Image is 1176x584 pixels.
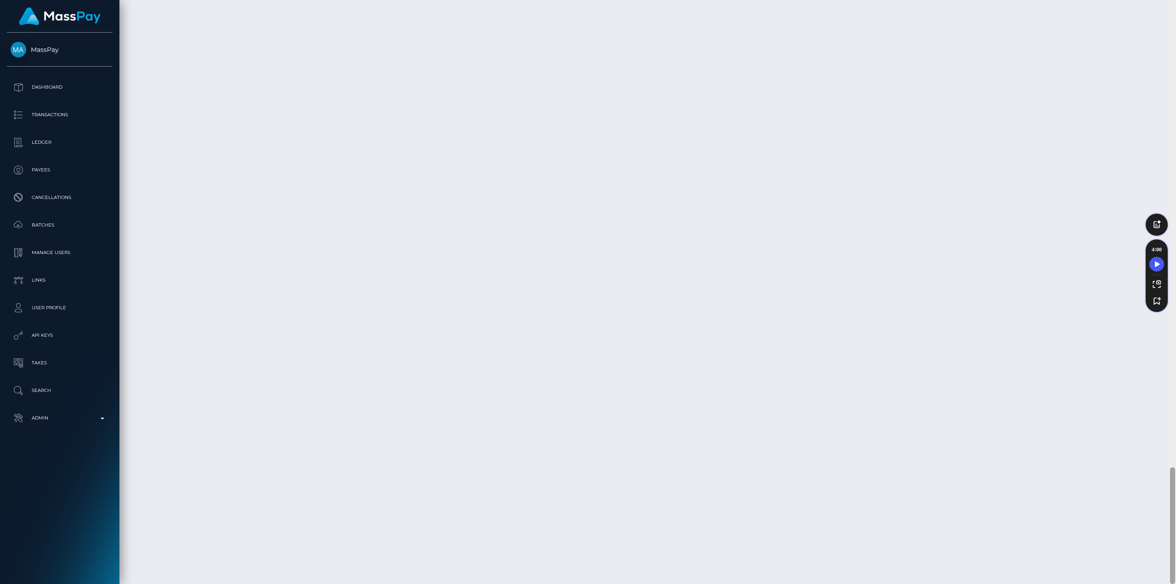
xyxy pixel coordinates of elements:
p: Taxes [11,356,109,370]
p: Transactions [11,108,109,122]
a: Ledger [7,131,113,154]
img: MassPay Logo [19,7,101,25]
img: MassPay [11,42,26,57]
p: Batches [11,218,109,232]
p: API Keys [11,329,109,342]
a: Admin [7,407,113,430]
p: Manage Users [11,246,109,260]
a: Taxes [7,352,113,374]
a: Transactions [7,103,113,126]
a: Cancellations [7,186,113,209]
a: API Keys [7,324,113,347]
p: Payees [11,163,109,177]
a: Links [7,269,113,292]
a: Search [7,379,113,402]
p: Search [11,384,109,397]
p: Links [11,273,109,287]
p: Ledger [11,136,109,149]
a: Manage Users [7,241,113,264]
p: Admin [11,411,109,425]
p: Cancellations [11,191,109,204]
a: User Profile [7,296,113,319]
p: Dashboard [11,80,109,94]
a: Dashboard [7,76,113,99]
span: MassPay [7,45,113,54]
p: User Profile [11,301,109,315]
a: Payees [7,159,113,181]
a: Batches [7,214,113,237]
